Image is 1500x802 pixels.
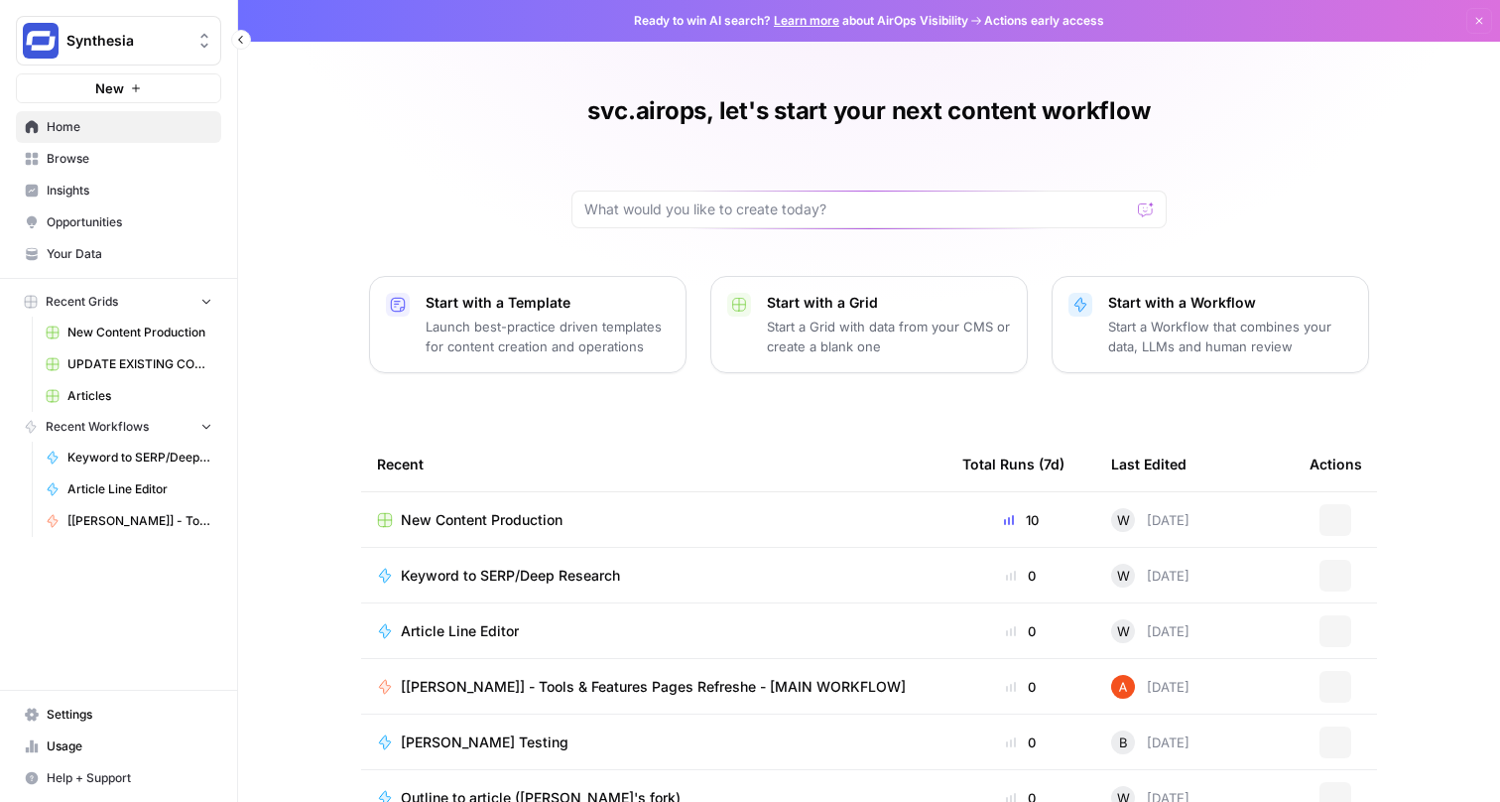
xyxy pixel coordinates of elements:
[46,293,118,311] span: Recent Grids
[67,355,212,373] span: UPDATE EXISTING CONTENT
[1111,619,1189,643] div: [DATE]
[37,317,221,348] a: New Content Production
[67,512,212,530] span: [[PERSON_NAME]] - Tools & Features Pages Refreshe - [MAIN WORKFLOW]
[984,12,1104,30] span: Actions early access
[962,733,1079,752] div: 0
[587,95,1150,127] h1: svc.airops, let's start your next content workflow
[16,412,221,442] button: Recent Workflows
[67,387,212,405] span: Articles
[962,510,1079,530] div: 10
[1111,731,1189,754] div: [DATE]
[1111,675,1189,699] div: [DATE]
[710,276,1028,373] button: Start with a GridStart a Grid with data from your CMS or create a blank one
[47,706,212,724] span: Settings
[401,677,906,697] span: [[PERSON_NAME]] - Tools & Features Pages Refreshe - [MAIN WORKFLOW]
[962,566,1079,586] div: 0
[1108,293,1352,313] p: Start with a Workflow
[962,677,1079,697] div: 0
[962,437,1064,491] div: Total Runs (7d)
[16,762,221,794] button: Help + Support
[66,31,187,51] span: Synthesia
[47,737,212,755] span: Usage
[1111,508,1189,532] div: [DATE]
[16,175,221,206] a: Insights
[16,287,221,317] button: Recent Grids
[401,510,562,530] span: New Content Production
[16,143,221,175] a: Browse
[426,293,670,313] p: Start with a Template
[16,731,221,762] a: Usage
[37,348,221,380] a: UPDATE EXISTING CONTENT
[369,276,687,373] button: Start with a TemplateLaunch best-practice driven templates for content creation and operations
[16,16,221,66] button: Workspace: Synthesia
[23,23,59,59] img: Synthesia Logo
[95,78,124,98] span: New
[1119,733,1128,752] span: B
[401,621,519,641] span: Article Line Editor
[47,245,212,263] span: Your Data
[67,480,212,498] span: Article Line Editor
[37,380,221,412] a: Articles
[16,699,221,731] a: Settings
[1111,564,1189,588] div: [DATE]
[767,317,1011,356] p: Start a Grid with data from your CMS or create a blank one
[16,206,221,238] a: Opportunities
[377,437,931,491] div: Recent
[47,182,212,200] span: Insights
[584,200,1130,219] input: What would you like to create today?
[377,510,931,530] a: New Content Production
[37,473,221,505] a: Article Line Editor
[426,317,670,356] p: Launch best-practice driven templates for content creation and operations
[46,418,149,436] span: Recent Workflows
[1117,510,1130,530] span: W
[1310,437,1362,491] div: Actions
[634,12,968,30] span: Ready to win AI search? about AirOps Visibility
[67,449,212,467] span: Keyword to SERP/Deep Research
[1111,437,1187,491] div: Last Edited
[377,733,931,752] a: [PERSON_NAME] Testing
[37,505,221,537] a: [[PERSON_NAME]] - Tools & Features Pages Refreshe - [MAIN WORKFLOW]
[16,73,221,103] button: New
[16,238,221,270] a: Your Data
[401,566,620,586] span: Keyword to SERP/Deep Research
[377,621,931,641] a: Article Line Editor
[962,621,1079,641] div: 0
[1108,317,1352,356] p: Start a Workflow that combines your data, LLMs and human review
[37,442,221,473] a: Keyword to SERP/Deep Research
[47,118,212,136] span: Home
[377,566,931,586] a: Keyword to SERP/Deep Research
[47,213,212,231] span: Opportunities
[1111,675,1135,699] img: cje7zb9ux0f2nqyv5qqgv3u0jxek
[377,677,931,697] a: [[PERSON_NAME]] - Tools & Features Pages Refreshe - [MAIN WORKFLOW]
[47,769,212,787] span: Help + Support
[1117,621,1130,641] span: W
[47,150,212,168] span: Browse
[767,293,1011,313] p: Start with a Grid
[1117,566,1130,586] span: W
[774,13,839,28] a: Learn more
[67,324,212,341] span: New Content Production
[401,733,568,752] span: [PERSON_NAME] Testing
[1052,276,1369,373] button: Start with a WorkflowStart a Workflow that combines your data, LLMs and human review
[16,111,221,143] a: Home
